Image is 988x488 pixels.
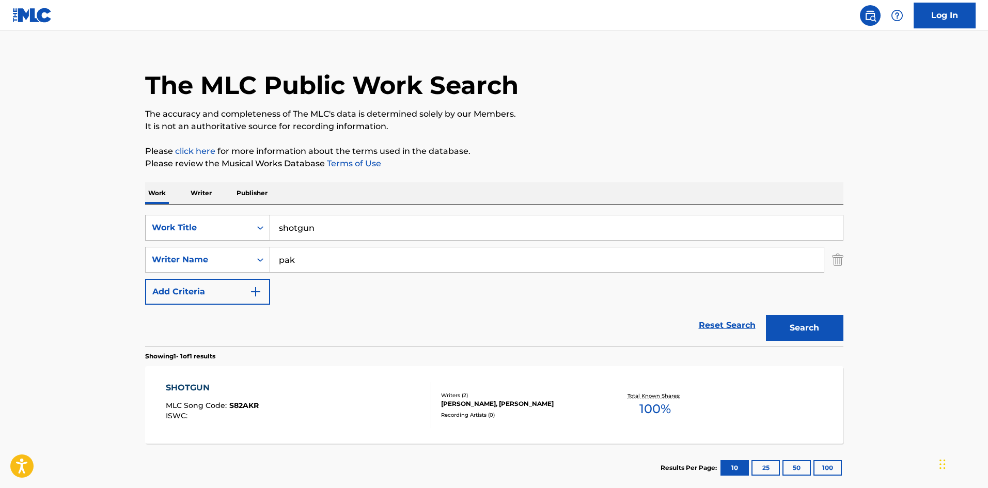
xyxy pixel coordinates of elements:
[12,8,52,23] img: MLC Logo
[145,70,519,101] h1: The MLC Public Work Search
[441,391,597,399] div: Writers ( 2 )
[145,182,169,204] p: Work
[145,108,843,120] p: The accuracy and completeness of The MLC's data is determined solely by our Members.
[936,438,988,488] iframe: Chat Widget
[639,400,671,418] span: 100 %
[628,392,683,400] p: Total Known Shares:
[441,411,597,419] div: Recording Artists ( 0 )
[145,158,843,170] p: Please review the Musical Works Database
[166,382,259,394] div: SHOTGUN
[832,247,843,273] img: Delete Criterion
[152,222,245,234] div: Work Title
[766,315,843,341] button: Search
[249,286,262,298] img: 9d2ae6d4665cec9f34b9.svg
[175,146,215,156] a: click here
[145,120,843,133] p: It is not an authoritative source for recording information.
[661,463,719,473] p: Results Per Page:
[145,279,270,305] button: Add Criteria
[694,314,761,337] a: Reset Search
[441,399,597,408] div: [PERSON_NAME], [PERSON_NAME]
[936,438,988,488] div: Chat-Widget
[166,401,229,410] span: MLC Song Code :
[145,145,843,158] p: Please for more information about the terms used in the database.
[887,5,907,26] div: Help
[939,449,946,480] div: Ziehen
[914,3,976,28] a: Log In
[145,215,843,346] form: Search Form
[864,9,876,22] img: search
[152,254,245,266] div: Writer Name
[720,460,749,476] button: 10
[891,9,903,22] img: help
[145,366,843,444] a: SHOTGUNMLC Song Code:S82AKRISWC:Writers (2)[PERSON_NAME], [PERSON_NAME]Recording Artists (0)Total...
[229,401,259,410] span: S82AKR
[233,182,271,204] p: Publisher
[187,182,215,204] p: Writer
[751,460,780,476] button: 25
[782,460,811,476] button: 50
[325,159,381,168] a: Terms of Use
[860,5,881,26] a: Public Search
[145,352,215,361] p: Showing 1 - 1 of 1 results
[813,460,842,476] button: 100
[166,411,190,420] span: ISWC :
